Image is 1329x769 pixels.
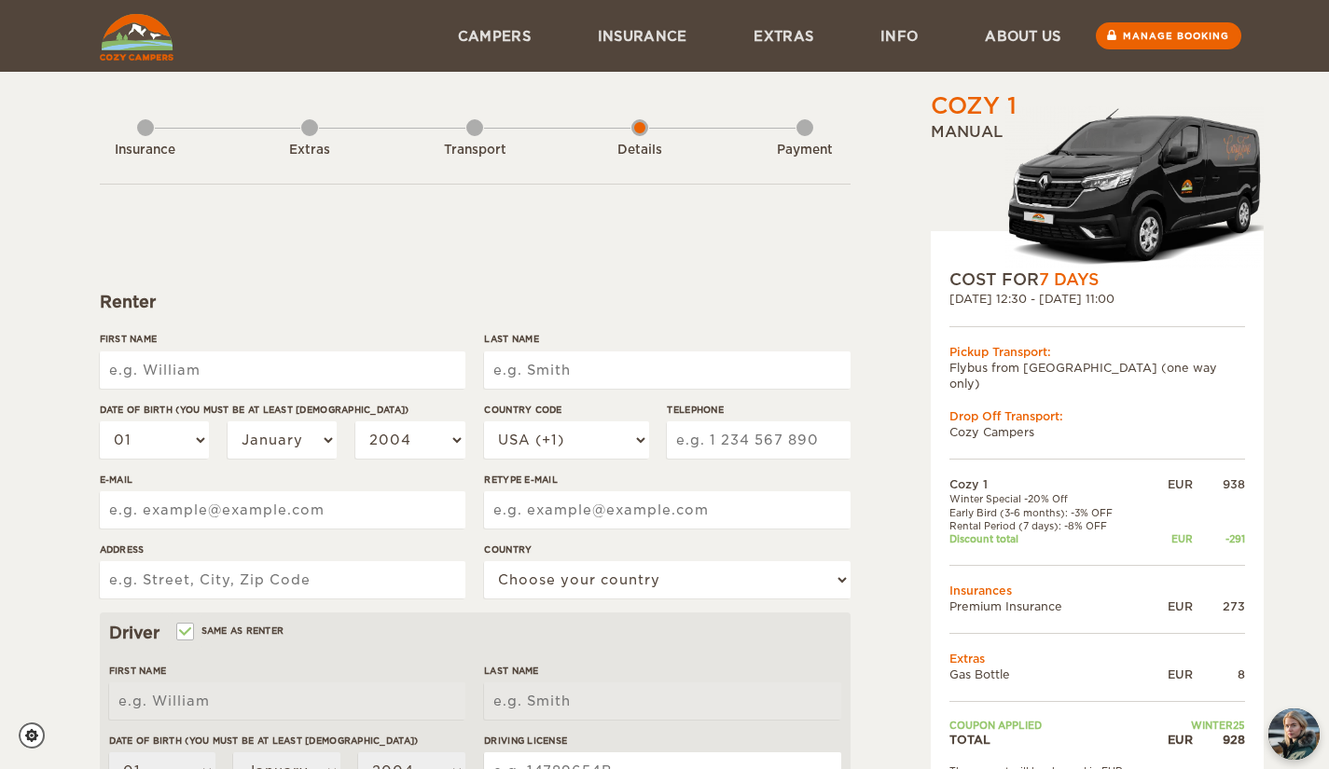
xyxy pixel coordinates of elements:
div: Payment [754,142,856,159]
div: EUR [1150,666,1193,682]
button: chat-button [1268,708,1320,760]
input: e.g. Smith [484,351,850,389]
td: Rental Period (7 days): -8% OFF [949,519,1150,532]
a: Cookie settings [19,722,57,748]
td: TOTAL [949,732,1150,748]
div: COST FOR [949,268,1245,291]
td: Cozy Campers [949,424,1245,440]
td: Flybus from [GEOGRAPHIC_DATA] (one way only) [949,360,1245,391]
div: EUR [1150,532,1193,545]
img: Cozy Campers [100,14,173,61]
label: Address [100,542,465,556]
div: Details [588,142,691,159]
label: Last Name [484,332,850,346]
input: e.g. Smith [484,682,840,720]
div: Transport [423,142,526,159]
div: Drop Off Transport: [949,408,1245,424]
td: Early Bird (3-6 months): -3% OFF [949,506,1150,519]
input: e.g. 1 234 567 890 [667,421,850,459]
img: Stuttur-m-c-logo-2.png [1005,106,1264,268]
div: 928 [1193,732,1245,748]
div: -291 [1193,532,1245,545]
label: Date of birth (You must be at least [DEMOGRAPHIC_DATA]) [109,734,465,748]
td: Coupon applied [949,719,1150,732]
label: Driving License [484,734,840,748]
img: Freyja at Cozy Campers [1268,708,1320,760]
label: Date of birth (You must be at least [DEMOGRAPHIC_DATA]) [100,403,465,417]
div: Cozy 1 [931,90,1017,122]
div: Pickup Transport: [949,344,1245,360]
div: Renter [100,291,851,313]
td: Insurances [949,583,1245,598]
label: Same as renter [178,622,284,639]
div: 938 [1193,476,1245,492]
div: Driver [109,622,841,644]
td: Gas Bottle [949,666,1150,682]
div: EUR [1150,476,1193,492]
div: [DATE] 12:30 - [DATE] 11:00 [949,291,1245,307]
label: First Name [100,332,465,346]
label: Retype E-mail [484,473,850,487]
label: First Name [109,664,465,678]
label: Last Name [484,664,840,678]
div: Manual [931,122,1264,268]
a: Manage booking [1096,22,1241,49]
div: Insurance [94,142,197,159]
input: e.g. Street, City, Zip Code [100,561,465,598]
div: 8 [1193,666,1245,682]
label: Country [484,542,850,556]
input: e.g. example@example.com [100,491,465,529]
label: Telephone [667,403,850,417]
td: Extras [949,651,1245,666]
label: E-mail [100,473,465,487]
td: Premium Insurance [949,598,1150,614]
div: Extras [258,142,361,159]
td: Winter Special -20% Off [949,492,1150,505]
label: Country Code [484,403,648,417]
input: Same as renter [178,627,190,639]
div: EUR [1150,598,1193,614]
td: Discount total [949,532,1150,545]
td: WINTER25 [1150,719,1245,732]
input: e.g. example@example.com [484,491,850,529]
input: e.g. William [100,351,465,389]
td: Cozy 1 [949,476,1150,492]
div: 273 [1193,598,1245,614]
div: EUR [1150,732,1193,748]
span: 7 Days [1039,270,1099,289]
input: e.g. William [109,682,465,720]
